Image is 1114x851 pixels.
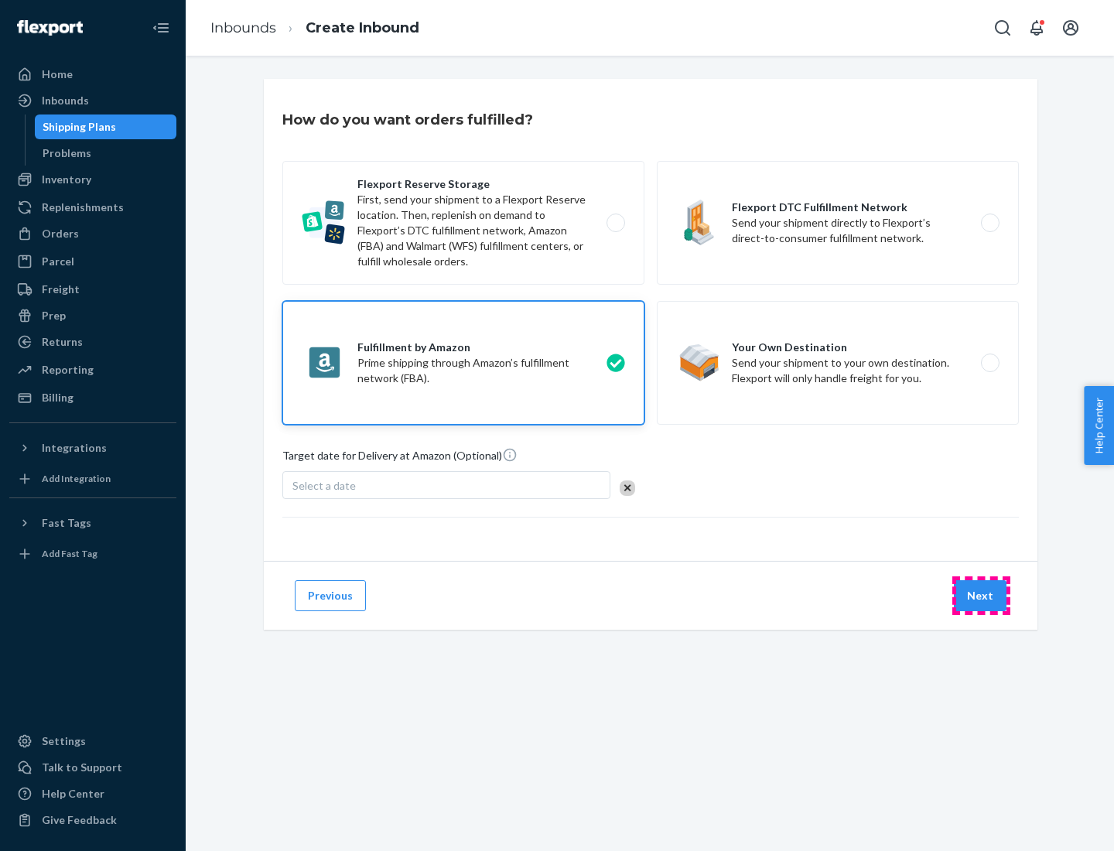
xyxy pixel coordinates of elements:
[17,20,83,36] img: Flexport logo
[42,733,86,749] div: Settings
[295,580,366,611] button: Previous
[42,760,122,775] div: Talk to Support
[9,385,176,410] a: Billing
[9,467,176,491] a: Add Integration
[9,781,176,806] a: Help Center
[42,786,104,801] div: Help Center
[43,145,91,161] div: Problems
[9,88,176,113] a: Inbounds
[145,12,176,43] button: Close Navigation
[9,62,176,87] a: Home
[42,226,79,241] div: Orders
[282,447,518,470] span: Target date for Delivery at Amazon (Optional)
[42,472,111,485] div: Add Integration
[35,114,177,139] a: Shipping Plans
[9,436,176,460] button: Integrations
[42,515,91,531] div: Fast Tags
[42,67,73,82] div: Home
[9,277,176,302] a: Freight
[42,254,74,269] div: Parcel
[198,5,432,51] ol: breadcrumbs
[292,479,356,492] span: Select a date
[987,12,1018,43] button: Open Search Box
[9,303,176,328] a: Prep
[42,172,91,187] div: Inventory
[42,390,73,405] div: Billing
[42,334,83,350] div: Returns
[1021,12,1052,43] button: Open notifications
[42,812,117,828] div: Give Feedback
[282,110,533,130] h3: How do you want orders fulfilled?
[9,755,176,780] a: Talk to Support
[9,221,176,246] a: Orders
[210,19,276,36] a: Inbounds
[1084,386,1114,465] button: Help Center
[9,195,176,220] a: Replenishments
[42,93,89,108] div: Inbounds
[9,511,176,535] button: Fast Tags
[9,542,176,566] a: Add Fast Tag
[42,282,80,297] div: Freight
[9,167,176,192] a: Inventory
[43,119,116,135] div: Shipping Plans
[35,141,177,166] a: Problems
[42,440,107,456] div: Integrations
[1055,12,1086,43] button: Open account menu
[9,330,176,354] a: Returns
[9,249,176,274] a: Parcel
[42,362,94,378] div: Reporting
[306,19,419,36] a: Create Inbound
[9,357,176,382] a: Reporting
[9,808,176,832] button: Give Feedback
[9,729,176,754] a: Settings
[42,547,97,560] div: Add Fast Tag
[42,308,66,323] div: Prep
[954,580,1006,611] button: Next
[42,200,124,215] div: Replenishments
